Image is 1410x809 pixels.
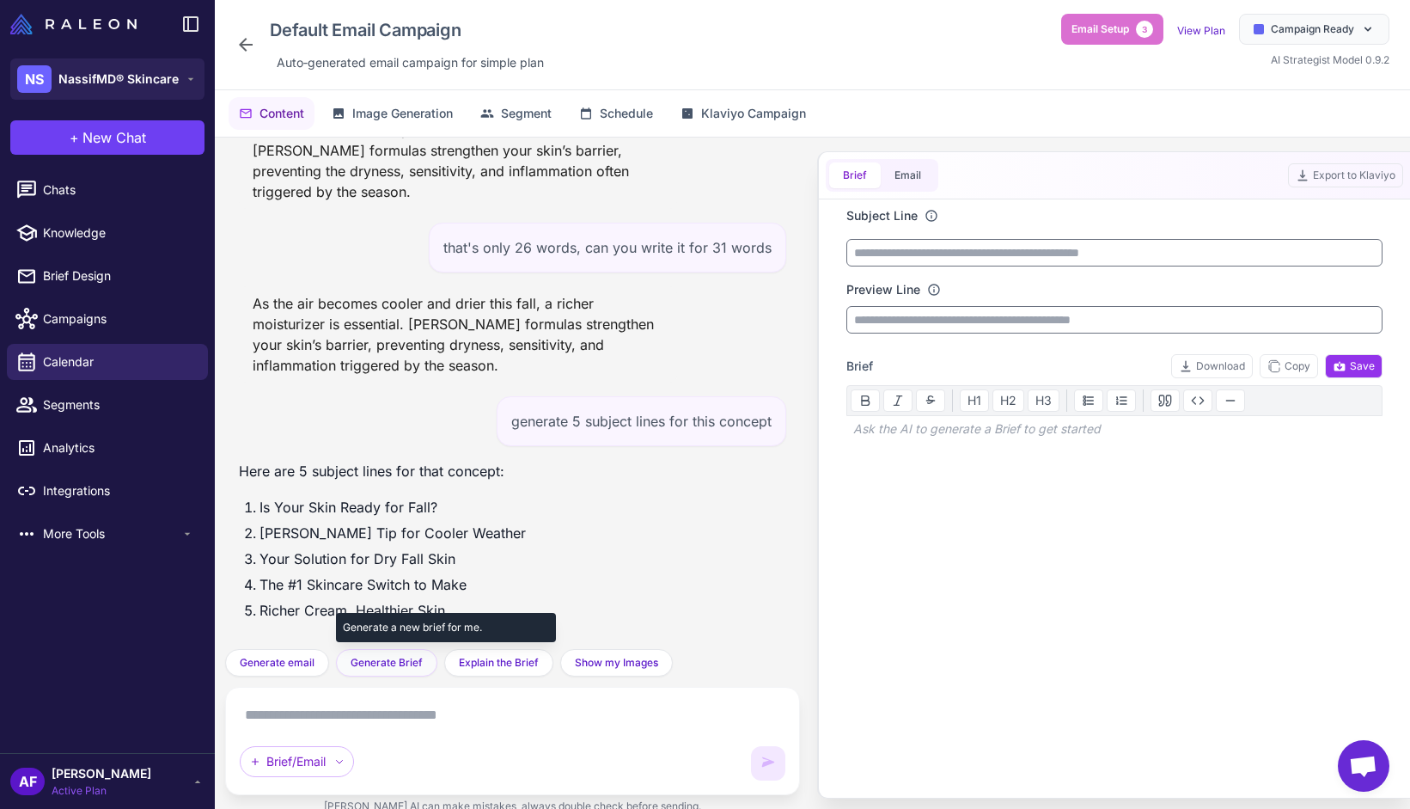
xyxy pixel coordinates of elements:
[10,14,143,34] a: Raleon Logo
[277,53,544,72] span: Auto‑generated email campaign for simple plan
[560,649,673,677] button: Show my Images
[7,215,208,251] a: Knowledge
[846,416,1383,442] div: Ask the AI to generate a Brief to get started
[1136,21,1153,38] span: 3
[263,14,551,46] div: Click to edit campaign name
[17,65,52,93] div: NS
[239,113,677,209] div: Cooler, drier fall air requires a richer moisturizer. [PERSON_NAME] formulas strengthen your skin...
[1271,53,1389,66] span: AI Strategist Model 0.9.2
[1061,14,1163,45] button: Email Setup3
[992,389,1024,412] button: H2
[352,104,453,123] span: Image Generation
[1325,354,1383,378] button: Save
[1028,389,1059,412] button: H3
[501,104,552,123] span: Segment
[43,524,180,543] span: More Tools
[239,460,526,482] p: Here are 5 subject lines for that concept:
[7,172,208,208] a: Chats
[43,481,194,500] span: Integrations
[7,301,208,337] a: Campaigns
[58,70,179,89] span: NassifMD® Skincare
[259,104,304,123] span: Content
[1071,21,1129,37] span: Email Setup
[7,258,208,294] a: Brief Design
[600,104,653,123] span: Schedule
[497,396,786,446] div: generate 5 subject lines for this concept
[43,395,194,414] span: Segments
[1333,359,1375,374] span: Save
[960,389,989,412] button: H1
[1267,359,1310,374] span: Copy
[70,127,79,148] span: +
[52,783,151,799] span: Active Plan
[259,573,526,596] li: The #1 Skincare Switch to Make
[43,224,194,242] span: Knowledge
[43,310,194,328] span: Campaigns
[7,387,208,423] a: Segments
[829,162,881,188] button: Brief
[569,97,663,130] button: Schedule
[10,120,204,155] button: +New Chat
[10,58,204,100] button: NSNassifMD® Skincare
[459,655,539,671] span: Explain the Brief
[10,768,45,795] div: AF
[846,206,918,225] label: Subject Line
[1177,24,1225,37] a: View Plan
[43,352,194,371] span: Calendar
[7,473,208,509] a: Integrations
[229,97,314,130] button: Content
[1171,354,1253,378] button: Download
[1271,21,1354,37] span: Campaign Ready
[1260,354,1318,378] button: Copy
[351,655,423,671] span: Generate Brief
[240,655,314,671] span: Generate email
[43,267,194,285] span: Brief Design
[259,496,526,518] li: Is Your Skin Ready for Fall?
[43,438,194,457] span: Analytics
[240,746,354,777] div: Brief/Email
[52,764,151,783] span: [PERSON_NAME]
[239,286,677,383] div: As the air becomes cooler and drier this fall, a richer moisturizer is essential. [PERSON_NAME] f...
[336,649,437,677] button: Generate Brief
[225,649,329,677] button: Generate email
[444,649,553,677] button: Explain the Brief
[259,522,526,544] li: [PERSON_NAME] Tip for Cooler Weather
[10,14,137,34] img: Raleon Logo
[670,97,816,130] button: Klaviyo Campaign
[7,430,208,466] a: Analytics
[881,162,935,188] button: Email
[575,655,658,671] span: Show my Images
[1288,163,1403,187] button: Export to Klaviyo
[1338,740,1389,792] div: Open chat
[846,280,920,299] label: Preview Line
[270,50,551,76] div: Click to edit description
[846,357,873,376] span: Brief
[470,97,562,130] button: Segment
[259,548,526,570] li: Your Solution for Dry Fall Skin
[429,223,786,273] div: that's only 26 words, can you write it for 31 words
[82,127,146,148] span: New Chat
[7,344,208,380] a: Calendar
[321,97,463,130] button: Image Generation
[259,599,526,622] li: Richer Cream, Healthier Skin
[43,181,194,199] span: Chats
[701,104,806,123] span: Klaviyo Campaign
